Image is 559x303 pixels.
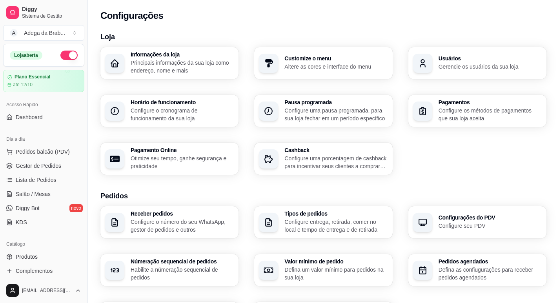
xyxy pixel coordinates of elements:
[22,13,81,19] span: Sistema de Gestão
[3,133,84,145] div: Dia a dia
[284,100,388,105] h3: Pausa programada
[284,147,388,153] h3: Cashback
[15,74,50,80] article: Plano Essencial
[3,174,84,186] a: Lista de Pedidos
[10,29,18,37] span: A
[439,63,542,71] p: Gerencie os usuários da sua loja
[3,216,84,229] a: KDS
[254,254,392,286] button: Valor mínimo de pedidoDefina um valor mínimo para pedidos na sua loja
[3,25,84,41] button: Select a team
[439,259,542,264] h3: Pedidos agendados
[16,218,27,226] span: KDS
[16,148,70,156] span: Pedidos balcão (PDV)
[3,111,84,123] a: Dashboard
[16,267,53,275] span: Complementos
[100,47,239,79] button: Informações da lojaPrincipais informações da sua loja como endereço, nome e mais
[131,59,234,74] p: Principais informações da sua loja como endereço, nome e mais
[284,211,388,216] h3: Tipos de pedidos
[439,56,542,61] h3: Usuários
[22,6,81,13] span: Diggy
[100,143,239,175] button: Pagamento OnlineOtimize seu tempo, ganhe segurança e praticidade
[408,95,546,127] button: PagamentosConfigure os métodos de pagamentos que sua loja aceita
[284,259,388,264] h3: Valor mínimo de pedido
[131,107,234,122] p: Configure o cronograma de funcionamento da sua loja
[100,95,239,127] button: Horário de funcionamentoConfigure o cronograma de funcionamento da sua loja
[10,51,42,60] div: Loja aberta
[408,254,546,286] button: Pedidos agendadosDefina as confiugurações para receber pedidos agendados
[24,29,65,37] div: Adega da Brab ...
[131,100,234,105] h3: Horário de funcionamento
[16,176,56,184] span: Lista de Pedidos
[254,47,392,79] button: Customize o menuAltere as cores e interface do menu
[22,287,72,294] span: [EMAIL_ADDRESS][DOMAIN_NAME]
[3,98,84,111] div: Acesso Rápido
[439,100,542,105] h3: Pagamentos
[131,211,234,216] h3: Receber pedidos
[100,31,546,42] h3: Loja
[439,222,542,230] p: Configure seu PDV
[13,82,33,88] article: até 12/10
[16,113,43,121] span: Dashboard
[16,162,61,170] span: Gestor de Pedidos
[16,190,51,198] span: Salão / Mesas
[254,206,392,238] button: Tipos de pedidosConfigure entrega, retirada, comer no local e tempo de entrega e de retirada
[3,3,84,22] a: DiggySistema de Gestão
[100,206,239,238] button: Receber pedidosConfigure o número do seu WhatsApp, gestor de pedidos e outros
[16,253,38,261] span: Produtos
[60,51,78,60] button: Alterar Status
[284,107,388,122] p: Configure uma pausa programada, para sua loja fechar em um período específico
[254,95,392,127] button: Pausa programadaConfigure uma pausa programada, para sua loja fechar em um período específico
[3,202,84,214] a: Diggy Botnovo
[284,218,388,234] p: Configure entrega, retirada, comer no local e tempo de entrega e de retirada
[131,259,234,264] h3: Númeração sequencial de pedidos
[3,250,84,263] a: Produtos
[131,266,234,281] p: Habilite a númeração sequencial de pedidos
[131,147,234,153] h3: Pagamento Online
[439,266,542,281] p: Defina as confiugurações para receber pedidos agendados
[100,254,239,286] button: Númeração sequencial de pedidosHabilite a númeração sequencial de pedidos
[408,47,546,79] button: UsuáriosGerencie os usuários da sua loja
[3,281,84,300] button: [EMAIL_ADDRESS][DOMAIN_NAME]
[131,218,234,234] p: Configure o número do seu WhatsApp, gestor de pedidos e outros
[3,265,84,277] a: Complementos
[131,52,234,57] h3: Informações da loja
[439,107,542,122] p: Configure os métodos de pagamentos que sua loja aceita
[100,191,546,201] h3: Pedidos
[254,143,392,175] button: CashbackConfigure uma porcentagem de cashback para incentivar seus clientes a comprarem em sua loja
[284,154,388,170] p: Configure uma porcentagem de cashback para incentivar seus clientes a comprarem em sua loja
[284,63,388,71] p: Altere as cores e interface do menu
[3,238,84,250] div: Catálogo
[3,70,84,92] a: Plano Essencialaté 12/10
[131,154,234,170] p: Otimize seu tempo, ganhe segurança e praticidade
[284,56,388,61] h3: Customize o menu
[100,9,163,22] h2: Configurações
[3,145,84,158] button: Pedidos balcão (PDV)
[3,160,84,172] a: Gestor de Pedidos
[284,266,388,281] p: Defina um valor mínimo para pedidos na sua loja
[408,206,546,238] button: Configurações do PDVConfigure seu PDV
[16,204,40,212] span: Diggy Bot
[439,215,542,220] h3: Configurações do PDV
[3,188,84,200] a: Salão / Mesas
